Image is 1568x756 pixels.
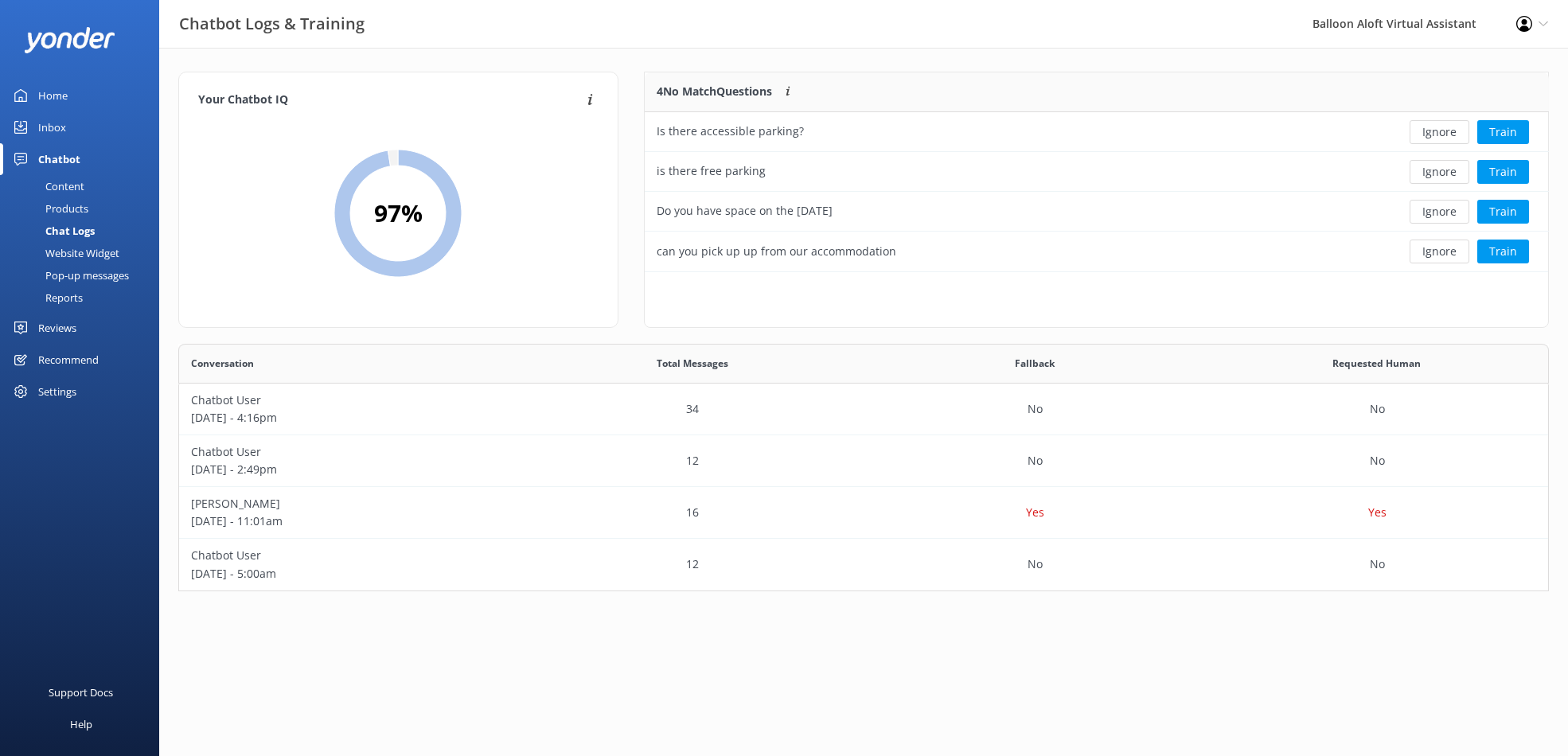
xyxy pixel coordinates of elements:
button: Train [1477,160,1529,184]
button: Ignore [1410,120,1469,144]
button: Train [1477,200,1529,224]
p: 34 [686,400,699,418]
div: Is there accessible parking? [657,123,804,140]
div: Settings [38,376,76,407]
a: Chat Logs [10,220,159,242]
p: [PERSON_NAME] [191,495,509,512]
div: row [178,487,1549,539]
p: Chatbot User [191,392,509,409]
p: No [1370,555,1385,573]
div: can you pick up up from our accommodation [657,243,896,260]
span: Fallback [1015,356,1055,371]
h3: Chatbot Logs & Training [179,11,365,37]
button: Ignore [1410,240,1469,263]
a: Content [10,175,159,197]
p: No [1370,400,1385,418]
span: Total Messages [657,356,728,371]
p: No [1370,452,1385,470]
a: Website Widget [10,242,159,264]
div: Website Widget [10,242,119,264]
button: Train [1477,240,1529,263]
h4: Your Chatbot IQ [198,92,583,109]
p: Chatbot User [191,547,509,564]
div: Help [70,708,92,740]
p: No [1028,555,1043,573]
p: [DATE] - 11:01am [191,512,509,530]
h2: 97 % [374,194,423,232]
span: Conversation [191,356,254,371]
button: Train [1477,120,1529,144]
div: Home [38,80,68,111]
div: Recommend [38,344,99,376]
p: 12 [686,555,699,573]
div: Reports [10,286,83,309]
div: row [645,232,1549,271]
div: Inbox [38,111,66,143]
button: Ignore [1410,200,1469,224]
div: row [178,384,1549,435]
a: Products [10,197,159,220]
div: row [645,152,1549,192]
div: is there free parking [657,162,766,180]
p: Yes [1368,504,1387,521]
span: Requested Human [1333,356,1422,371]
p: [DATE] - 2:49pm [191,461,509,478]
div: Support Docs [49,676,114,708]
a: Pop-up messages [10,264,159,286]
div: Reviews [38,312,76,344]
p: [DATE] - 4:16pm [191,409,509,427]
button: Ignore [1410,160,1469,184]
a: Reports [10,286,159,309]
div: Pop-up messages [10,264,129,286]
p: 16 [686,504,699,521]
div: grid [645,112,1549,271]
p: 12 [686,452,699,470]
div: Do you have space on the [DATE] [657,202,833,220]
img: yonder-white-logo.png [24,27,115,53]
div: row [178,435,1549,487]
p: 4 No Match Questions [657,83,772,100]
p: No [1028,400,1043,418]
div: Chatbot [38,143,80,175]
p: Chatbot User [191,443,509,461]
div: Content [10,175,84,197]
div: Products [10,197,88,220]
div: grid [178,384,1549,590]
p: [DATE] - 5:00am [191,565,509,583]
p: No [1028,452,1043,470]
p: Yes [1026,504,1044,521]
div: row [645,112,1549,152]
div: row [178,539,1549,590]
div: row [645,192,1549,232]
div: Chat Logs [10,220,95,242]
